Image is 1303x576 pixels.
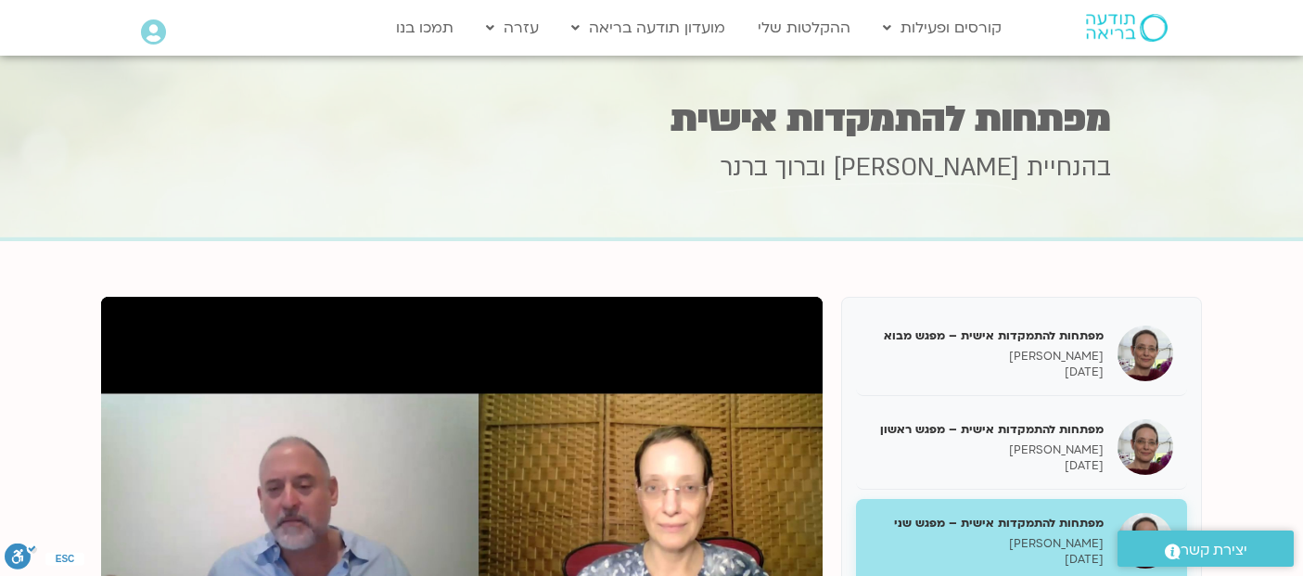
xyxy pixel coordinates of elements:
img: תודעה בריאה [1086,14,1168,42]
a: יצירת קשר [1118,531,1294,567]
a: תמכו בנו [387,10,463,45]
p: [PERSON_NAME] [870,442,1104,458]
span: יצירת קשר [1181,538,1247,563]
h1: מפתחות להתמקדות אישית [193,101,1111,137]
img: מפתחות להתמקדות אישית – מפגש שני [1118,513,1173,569]
h5: מפתחות להתמקדות אישית – מפגש ראשון [870,421,1104,438]
p: [PERSON_NAME] [870,536,1104,552]
p: [DATE] [870,458,1104,474]
h5: מפתחות להתמקדות אישית – מפגש מבוא [870,327,1104,344]
p: [DATE] [870,365,1104,380]
p: [DATE] [870,552,1104,568]
img: מפתחות להתמקדות אישית – מפגש מבוא [1118,326,1173,381]
a: מועדון תודעה בריאה [562,10,735,45]
h5: מפתחות להתמקדות אישית – מפגש שני [870,515,1104,531]
a: ההקלטות שלי [748,10,860,45]
a: קורסים ופעילות [874,10,1011,45]
a: עזרה [477,10,548,45]
span: בהנחיית [1027,151,1111,185]
p: [PERSON_NAME] [870,349,1104,365]
img: מפתחות להתמקדות אישית – מפגש ראשון [1118,419,1173,475]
